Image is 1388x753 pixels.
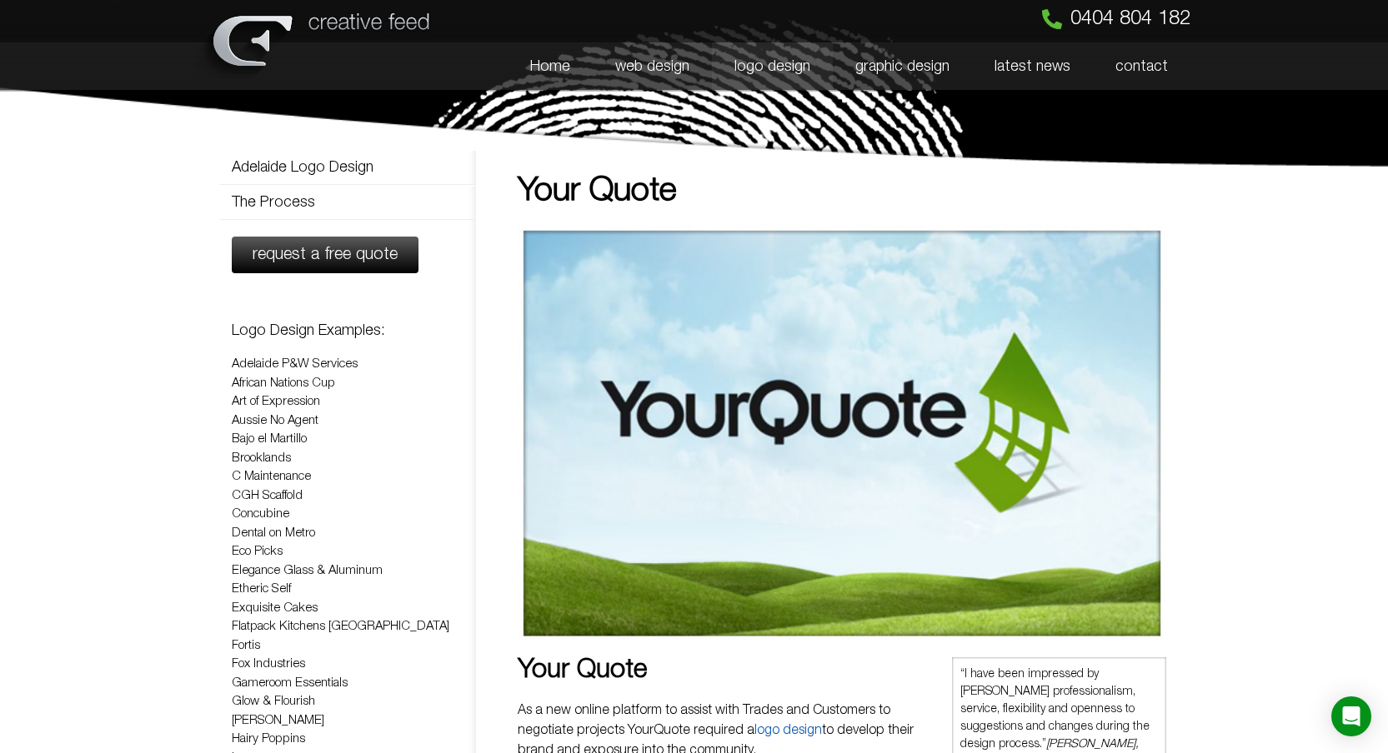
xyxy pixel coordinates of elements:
[1070,9,1190,29] span: 0404 804 182
[712,42,833,91] a: logo design
[232,415,318,426] a: Aussie No Agent
[27,27,40,40] img: logo_orange.svg
[232,658,305,670] a: Fox Industries
[232,602,318,614] a: Exquisite Cakes
[232,471,311,482] a: C Maintenance
[219,150,476,220] nav: Menu
[27,43,40,57] img: website_grey.svg
[232,733,305,745] a: Hairy Poppins
[1042,9,1190,29] a: 0404 804 182
[232,527,315,539] a: Dental on Metro
[508,42,593,91] a: Home
[518,175,1166,208] h1: Your Quote
[253,247,398,263] span: request a free quote
[232,323,464,338] h3: Logo Design Examples:
[232,715,324,726] a: [PERSON_NAME]
[47,27,82,40] div: v 4.0.25
[166,100,179,113] img: tab_keywords_by_traffic_grey.svg
[232,546,283,557] a: Eco Picks
[184,102,281,112] div: Keywords by Traffic
[63,102,149,112] div: Domain Overview
[43,43,183,57] div: Domain: [DOMAIN_NAME]
[45,100,58,113] img: tab_domain_overview_orange.svg
[232,452,291,464] a: Brooklands
[1331,696,1371,736] div: Open Intercom Messenger
[232,583,291,595] a: Etheric Self
[232,508,289,520] a: Concubine
[232,490,303,501] a: CGH Scaffold
[754,725,822,736] a: logo design
[443,42,1190,91] nav: Menu
[219,186,476,219] a: The Process
[972,42,1093,91] a: latest news
[232,358,358,370] a: Adelaide P&W Services
[232,565,383,576] a: Elegance Glass & Aluminum
[232,640,260,651] a: Fortis
[593,42,712,91] a: web design
[232,237,418,273] a: request a free quote
[232,696,315,707] a: Glow & Flourish
[232,433,307,445] a: Bajo el Martillo
[833,42,972,91] a: graphic design
[1093,42,1190,91] a: contact
[232,677,348,689] a: Gameroom Essentials
[518,657,927,684] h2: Your Quote
[219,151,476,184] a: Adelaide Logo Design
[232,396,320,407] a: Art of Expression
[232,377,335,389] a: African Nations Cup
[232,621,449,632] a: Flatpack Kitchens [GEOGRAPHIC_DATA]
